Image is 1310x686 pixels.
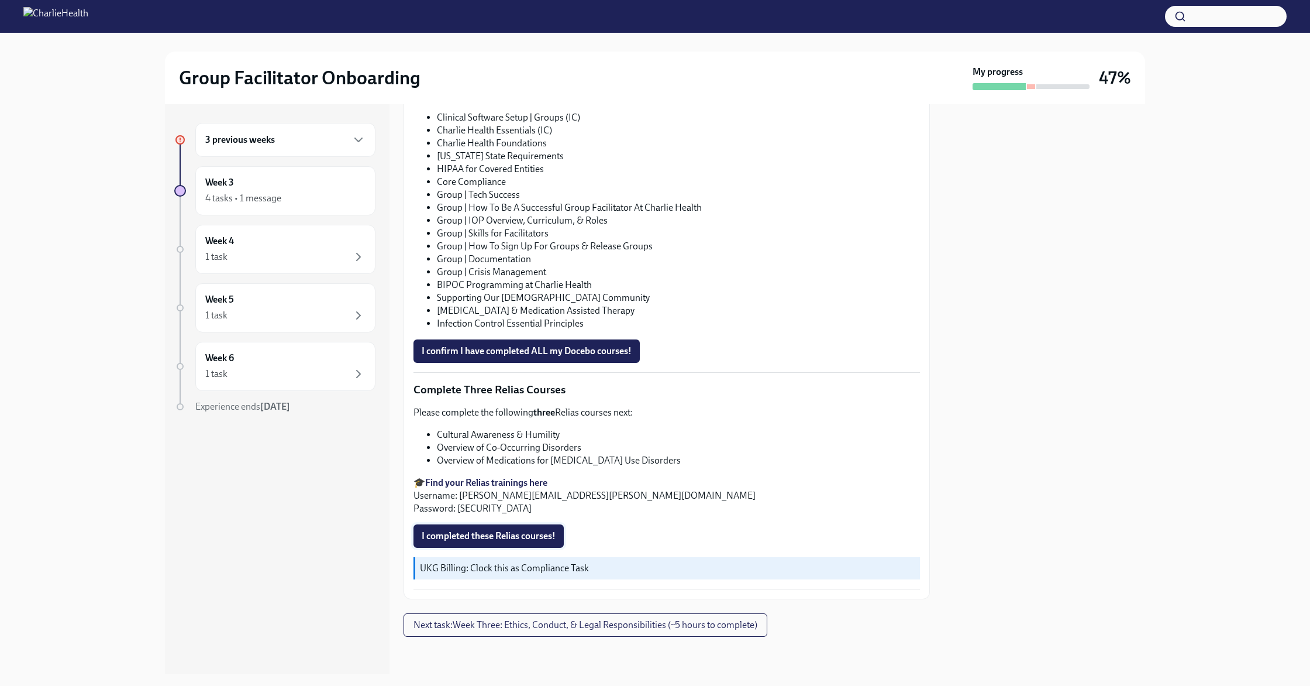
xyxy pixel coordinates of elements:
span: Experience ends [195,401,290,412]
li: Group | Skills for Facilitators [437,227,920,240]
li: Overview of Medications for [MEDICAL_DATA] Use Disorders [437,454,920,467]
div: 1 task [205,309,227,322]
li: Group | How To Sign Up For Groups & Release Groups [437,240,920,253]
div: 1 task [205,368,227,380]
button: I confirm I have completed ALL my Docebo courses! [413,339,640,363]
span: I completed these Relias courses! [422,530,556,542]
li: [US_STATE] State Requirements [437,150,920,163]
p: 🎓 Username: [PERSON_NAME][EMAIL_ADDRESS][PERSON_NAME][DOMAIN_NAME] Password: [SECURITY_DATA] [413,476,920,515]
h6: Week 5 [205,293,234,306]
strong: [DATE] [260,401,290,412]
h2: Group Facilitator Onboarding [179,66,420,90]
li: [MEDICAL_DATA] & Medication Assisted Therapy [437,304,920,317]
li: Group | Tech Success [437,188,920,201]
span: Next task : Week Three: Ethics, Conduct, & Legal Responsibilities (~5 hours to complete) [413,619,757,631]
li: Supporting Our [DEMOGRAPHIC_DATA] Community [437,291,920,304]
button: Next task:Week Three: Ethics, Conduct, & Legal Responsibilities (~5 hours to complete) [404,613,767,637]
h6: Week 4 [205,235,234,248]
p: Please complete the following Relias courses next: [413,406,920,419]
a: Week 34 tasks • 1 message [174,166,375,215]
li: Clinical Software Setup | Groups (IC) [437,111,920,124]
a: Find your Relias trainings here [425,477,547,488]
strong: My progress [973,66,1023,78]
li: Core Compliance [437,176,920,188]
p: Complete Three Relias Courses [413,382,920,397]
li: Overview of Co-Occurring Disorders [437,441,920,454]
h6: Week 3 [205,176,234,189]
li: Charlie Health Foundations [437,137,920,150]
a: Week 51 task [174,283,375,332]
li: Infection Control Essential Principles [437,317,920,330]
li: Charlie Health Essentials (IC) [437,124,920,137]
li: Cultural Awareness & Humility [437,428,920,441]
li: Group | IOP Overview, Curriculum, & Roles [437,214,920,227]
a: Week 41 task [174,225,375,274]
li: Group | How To Be A Successful Group Facilitator At Charlie Health [437,201,920,214]
button: I completed these Relias courses! [413,524,564,548]
div: 1 task [205,251,227,263]
strong: three [533,407,555,418]
li: HIPAA for Covered Entities [437,163,920,176]
li: Group | Crisis Management [437,266,920,279]
h6: 3 previous weeks [205,133,275,146]
a: Week 61 task [174,342,375,391]
h3: 47% [1099,67,1131,88]
li: BIPOC Programming at Charlie Health [437,279,920,291]
h6: Week 6 [205,352,234,365]
span: I confirm I have completed ALL my Docebo courses! [422,345,632,357]
p: UKG Billing: Clock this as Compliance Task [420,562,915,575]
div: 4 tasks • 1 message [205,192,281,205]
li: Group | Documentation [437,253,920,266]
img: CharlieHealth [23,7,88,26]
div: 3 previous weeks [195,123,375,157]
